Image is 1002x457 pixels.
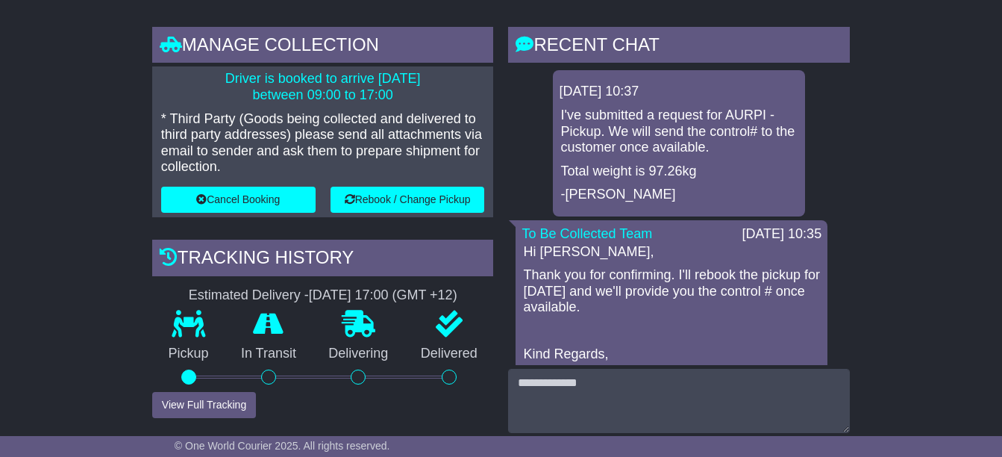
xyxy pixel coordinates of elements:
[560,164,798,180] p: Total weight is 97.26kg
[152,27,494,67] div: Manage collection
[175,440,390,452] span: © One World Courier 2025. All rights reserved.
[225,346,312,362] p: In Transit
[508,27,850,67] div: RECENT CHAT
[161,111,485,175] p: * Third Party (Goods being collected and delivered to third party addresses) please send all atta...
[331,187,485,213] button: Rebook / Change Pickup
[742,226,821,243] div: [DATE] 10:35
[559,84,799,100] div: [DATE] 10:37
[560,108,798,156] p: I've submitted a request for AURPI -Pickup. We will send the control# to the customer once availa...
[404,346,493,362] p: Delivered
[523,244,820,261] p: Hi [PERSON_NAME],
[161,71,485,103] p: Driver is booked to arrive [DATE] between 09:00 to 17:00
[152,392,256,418] button: View Full Tracking
[523,346,820,363] p: Kind Regards,
[560,187,798,203] p: -[PERSON_NAME]
[313,346,404,362] p: Delivering
[152,346,225,362] p: Pickup
[152,287,494,304] div: Estimated Delivery -
[522,226,652,241] a: To Be Collected Team
[152,240,494,280] div: Tracking history
[523,267,820,316] p: Thank you for confirming. I'll rebook the pickup for [DATE] and we'll provide you the control # o...
[309,287,457,304] div: [DATE] 17:00 (GMT +12)
[161,187,316,213] button: Cancel Booking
